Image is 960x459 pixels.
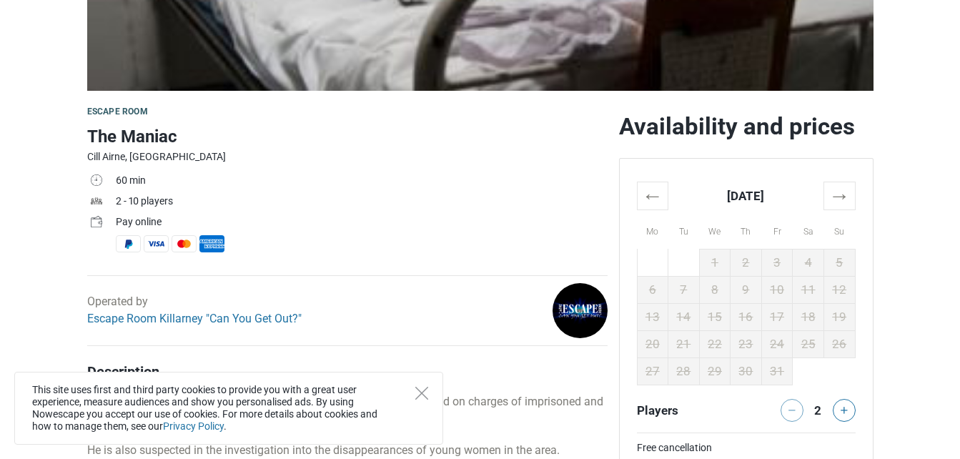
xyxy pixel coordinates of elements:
[731,276,762,303] td: 9
[668,276,700,303] td: 7
[87,293,302,327] div: Operated by
[144,235,169,252] span: Visa
[823,209,855,249] th: Su
[823,182,855,209] th: →
[631,399,746,422] div: Players
[87,363,608,380] h4: Description
[761,209,793,249] th: Fr
[761,330,793,357] td: 24
[793,249,824,276] td: 4
[699,357,731,385] td: 29
[731,330,762,357] td: 23
[87,442,608,459] p: He is also suspected in the investigation into the disappearances of young women in the area.
[116,172,608,192] td: 60 min
[793,303,824,330] td: 18
[637,182,668,209] th: ←
[116,192,608,213] td: 2 - 10 players
[761,249,793,276] td: 3
[172,235,197,252] span: MasterCard
[619,112,874,141] h2: Availability and prices
[699,209,731,249] th: We
[637,303,668,330] td: 13
[699,249,731,276] td: 1
[699,330,731,357] td: 22
[761,357,793,385] td: 31
[415,387,428,400] button: Close
[87,149,608,164] div: Cill Airne, [GEOGRAPHIC_DATA]
[637,440,856,455] td: Free cancellation
[699,276,731,303] td: 8
[699,303,731,330] td: 15
[116,235,141,252] span: PayPal
[793,330,824,357] td: 25
[668,209,700,249] th: Tu
[668,182,824,209] th: [DATE]
[637,330,668,357] td: 20
[116,214,608,229] div: Pay online
[731,357,762,385] td: 30
[637,357,668,385] td: 27
[87,124,608,149] h1: The Maniac
[668,330,700,357] td: 21
[87,107,148,117] span: Escape room
[793,209,824,249] th: Sa
[761,276,793,303] td: 10
[14,372,443,445] div: This site uses first and third party cookies to provide you with a great user experience, measure...
[637,209,668,249] th: Mo
[553,283,608,338] img: 8ebda540cbcc4d73l.png
[731,209,762,249] th: Th
[731,249,762,276] td: 2
[793,276,824,303] td: 11
[809,399,826,419] div: 2
[668,357,700,385] td: 28
[637,276,668,303] td: 6
[199,235,224,252] span: American Express
[668,303,700,330] td: 14
[823,330,855,357] td: 26
[823,249,855,276] td: 5
[731,303,762,330] td: 16
[163,420,224,432] a: Privacy Policy
[761,303,793,330] td: 17
[823,276,855,303] td: 12
[87,312,302,325] a: Escape Room Killarney "Can You Get Out?"
[823,303,855,330] td: 19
